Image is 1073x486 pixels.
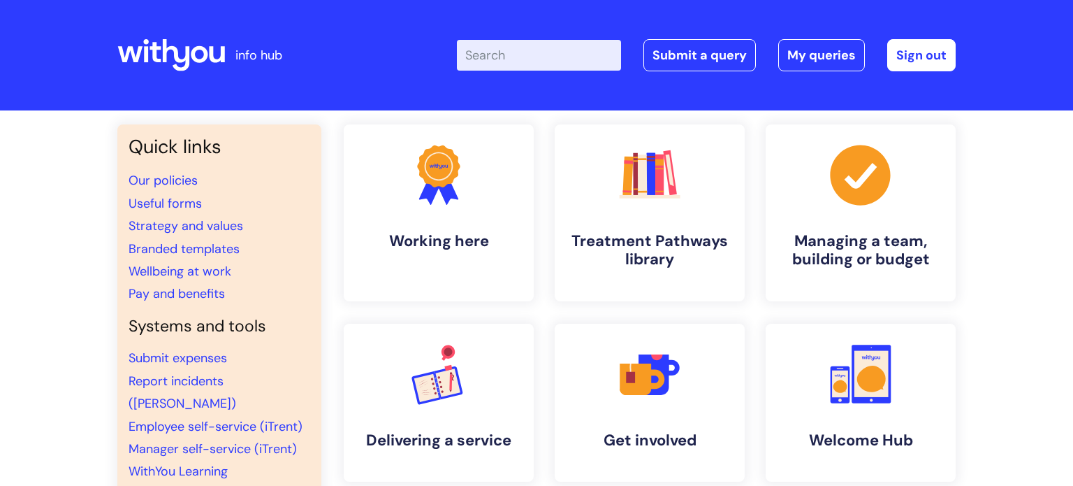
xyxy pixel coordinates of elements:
h4: Welcome Hub [777,431,944,450]
h4: Working here [355,232,523,250]
a: WithYou Learning [129,463,228,480]
a: Branded templates [129,241,240,257]
h4: Get involved [566,431,733,450]
a: Report incidents ([PERSON_NAME]) [129,373,236,412]
a: My queries [778,39,865,71]
div: | - [457,39,956,71]
a: Pay and benefits [129,285,225,302]
h4: Treatment Pathways library [566,232,733,269]
a: Useful forms [129,195,202,212]
a: Manager self-service (iTrent) [129,441,297,457]
h4: Systems and tools [129,317,310,336]
a: Managing a team, building or budget [766,124,956,301]
a: Our policies [129,172,198,189]
a: Welcome Hub [766,324,956,482]
a: Strategy and values [129,217,243,234]
a: Working here [344,124,534,301]
a: Wellbeing at work [129,263,231,280]
a: Employee self-service (iTrent) [129,418,302,435]
a: Submit a query [643,39,756,71]
h4: Delivering a service [355,431,523,450]
p: info hub [235,44,282,66]
a: Treatment Pathways library [555,124,745,301]
h4: Managing a team, building or budget [777,232,944,269]
a: Delivering a service [344,324,534,482]
a: Get involved [555,324,745,482]
h3: Quick links [129,136,310,158]
a: Sign out [887,39,956,71]
a: Submit expenses [129,350,227,366]
input: Search [457,40,621,71]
